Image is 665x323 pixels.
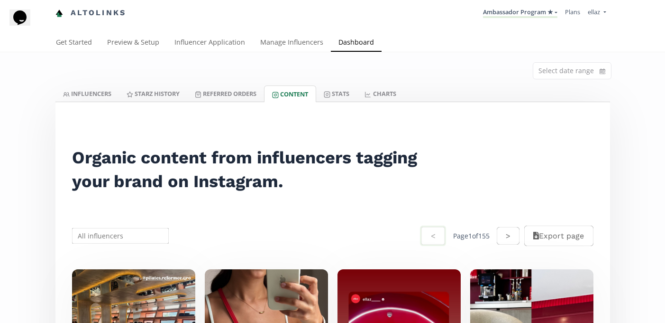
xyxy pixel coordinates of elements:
[483,8,557,18] a: Ambassador Program ★
[565,8,580,16] a: Plans
[497,227,519,245] button: >
[55,5,127,21] a: Altolinks
[167,34,253,53] a: Influencer Application
[588,8,606,19] a: ellaz
[119,85,187,102] a: Starz HISTORY
[420,226,446,246] button: <
[357,85,403,102] a: CHARTS
[588,8,600,16] span: ellaz
[48,34,100,53] a: Get Started
[100,34,167,53] a: Preview & Setup
[72,146,429,193] h2: Organic content from influencers tagging your brand on Instagram.
[9,9,40,38] iframe: chat widget
[71,227,171,245] input: All influencers
[55,9,63,17] img: favicon-32x32.png
[187,85,264,102] a: Referred Orders
[55,85,119,102] a: INFLUENCERS
[264,85,316,102] a: Content
[524,226,593,246] button: Export page
[331,34,382,53] a: Dashboard
[316,85,357,102] a: Stats
[253,34,331,53] a: Manage Influencers
[453,231,490,241] div: Page 1 of 155
[600,66,605,76] svg: calendar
